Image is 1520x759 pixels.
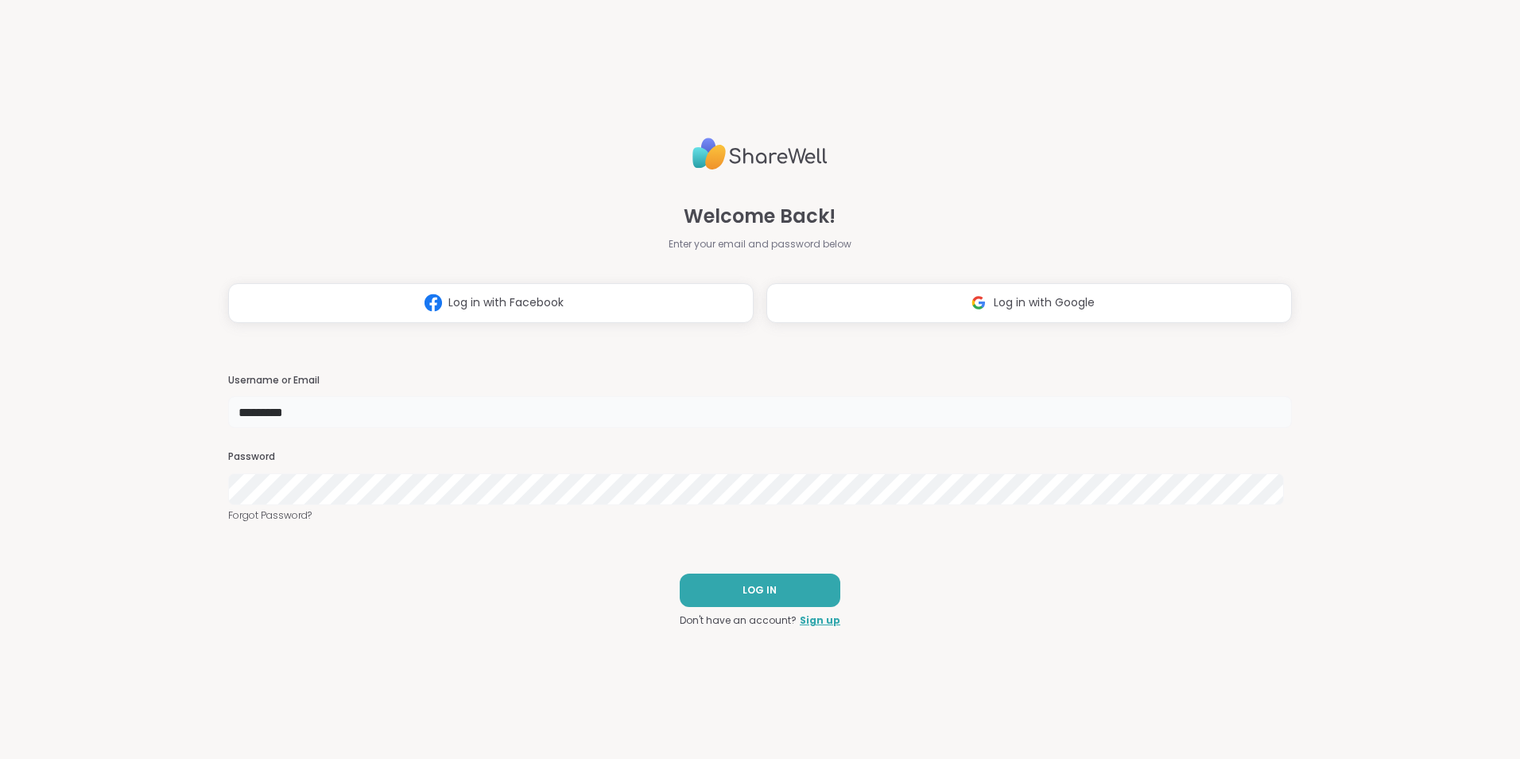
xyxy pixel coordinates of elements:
[228,283,754,323] button: Log in with Facebook
[680,613,797,628] span: Don't have an account?
[800,613,840,628] a: Sign up
[228,374,1292,387] h3: Username or Email
[964,288,994,317] img: ShareWell Logomark
[418,288,448,317] img: ShareWell Logomark
[228,508,1292,523] a: Forgot Password?
[684,202,836,231] span: Welcome Back!
[692,131,828,177] img: ShareWell Logo
[228,450,1292,464] h3: Password
[994,294,1095,311] span: Log in with Google
[669,237,851,251] span: Enter your email and password below
[743,583,777,597] span: LOG IN
[680,574,840,607] button: LOG IN
[448,294,564,311] span: Log in with Facebook
[766,283,1292,323] button: Log in with Google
